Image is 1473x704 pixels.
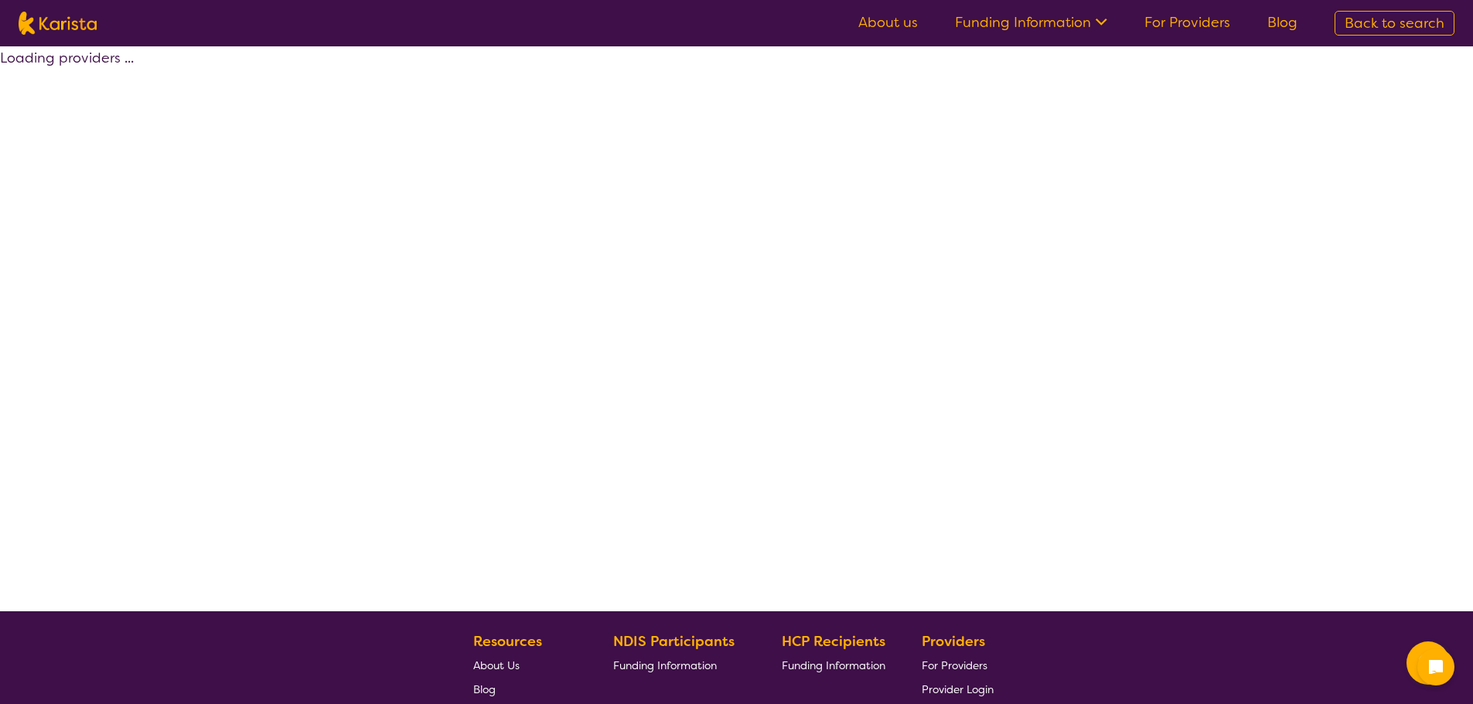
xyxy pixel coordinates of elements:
a: Back to search [1335,11,1454,36]
a: About Us [473,653,577,677]
a: Funding Information [955,13,1107,32]
a: Funding Information [782,653,885,677]
span: About Us [473,658,520,672]
span: Back to search [1345,14,1444,32]
span: Funding Information [782,658,885,672]
b: HCP Recipients [782,632,885,651]
span: For Providers [922,658,987,672]
a: Blog [1267,13,1297,32]
img: Karista logo [19,12,97,35]
a: About us [858,13,918,32]
span: Provider Login [922,682,994,696]
a: Funding Information [613,653,746,677]
a: For Providers [1144,13,1230,32]
b: Providers [922,632,985,651]
b: NDIS Participants [613,632,735,651]
a: For Providers [922,653,994,677]
button: Channel Menu [1407,641,1450,685]
span: Blog [473,682,496,696]
span: Funding Information [613,658,717,672]
a: Provider Login [922,677,994,701]
b: Resources [473,632,542,651]
a: Blog [473,677,577,701]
